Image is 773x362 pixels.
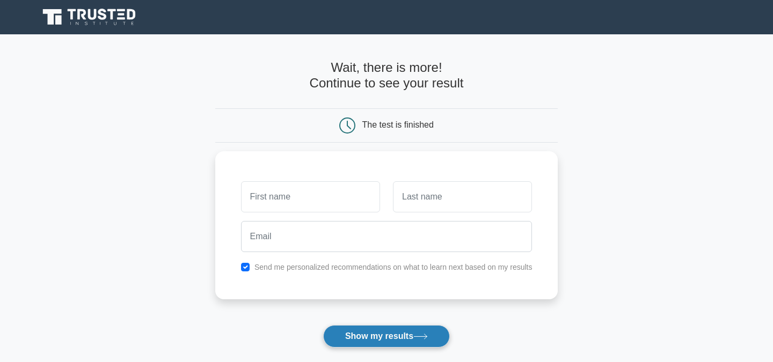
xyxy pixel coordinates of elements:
h4: Wait, there is more! Continue to see your result [215,60,558,91]
div: The test is finished [362,120,434,129]
label: Send me personalized recommendations on what to learn next based on my results [254,263,533,271]
input: Email [241,221,533,252]
button: Show my results [323,325,450,348]
input: First name [241,181,380,212]
input: Last name [393,181,532,212]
